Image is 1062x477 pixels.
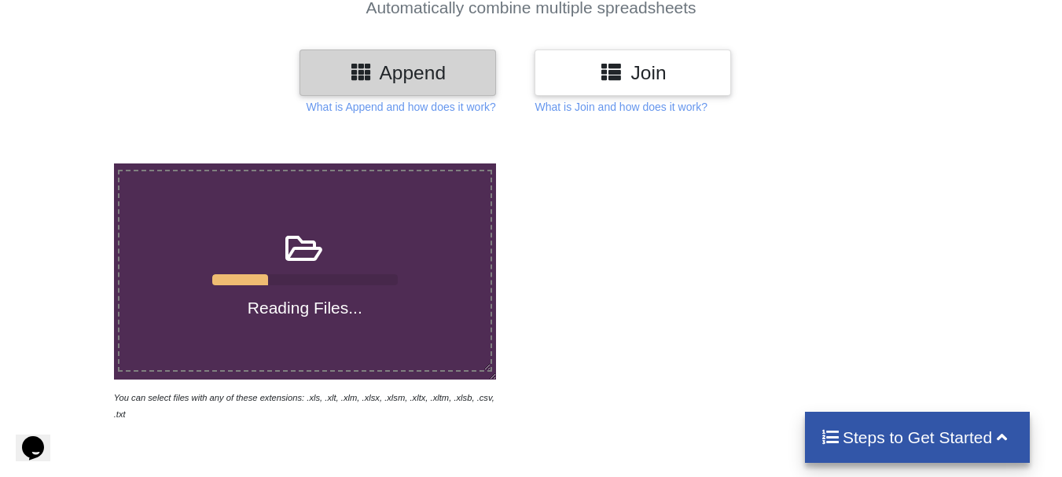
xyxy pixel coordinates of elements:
h3: Join [546,61,719,84]
h4: Reading Files... [119,298,491,317]
p: What is Append and how does it work? [307,99,496,115]
h4: Steps to Get Started [821,427,1015,447]
h3: Append [311,61,484,84]
i: You can select files with any of these extensions: .xls, .xlt, .xlm, .xlsx, .xlsm, .xltx, .xltm, ... [114,393,494,419]
iframe: chat widget [16,414,66,461]
p: What is Join and how does it work? [535,99,707,115]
